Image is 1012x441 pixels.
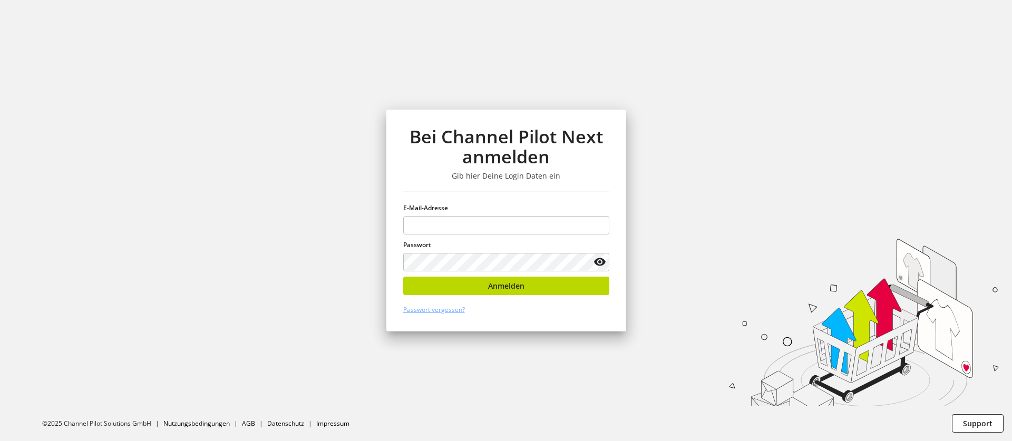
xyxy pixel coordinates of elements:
[403,277,609,295] button: Anmelden
[403,203,448,212] span: E-Mail-Adresse
[316,419,349,428] a: Impressum
[403,305,465,314] a: Passwort vergessen?
[163,419,230,428] a: Nutzungsbedingungen
[267,419,304,428] a: Datenschutz
[403,126,609,167] h1: Bei Channel Pilot Next anmelden
[488,280,524,291] span: Anmelden
[952,414,1004,433] button: Support
[963,418,992,429] span: Support
[242,419,255,428] a: AGB
[403,171,609,181] h3: Gib hier Deine Login Daten ein
[403,240,431,249] span: Passwort
[42,419,163,428] li: ©2025 Channel Pilot Solutions GmbH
